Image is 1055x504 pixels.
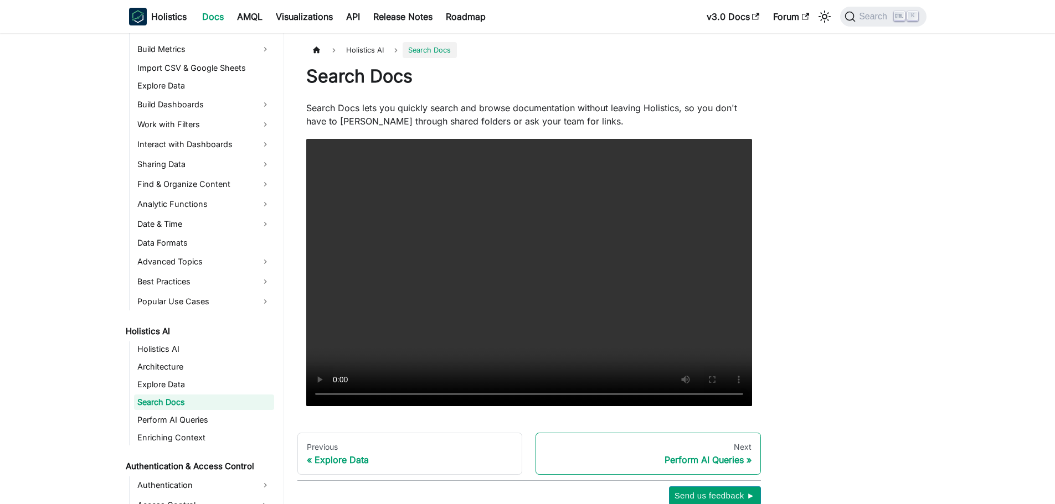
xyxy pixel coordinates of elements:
[545,442,752,452] div: Next
[856,12,894,22] span: Search
[134,359,274,375] a: Architecture
[134,253,274,271] a: Advanced Topics
[122,459,274,474] a: Authentication & Access Control
[134,394,274,410] a: Search Docs
[129,8,187,25] a: HolisticsHolistics
[339,8,367,25] a: API
[134,195,274,213] a: Analytic Functions
[675,489,755,503] span: Send us feedback ►
[134,60,274,76] a: Import CSV & Google Sheets
[766,8,816,25] a: Forum
[297,433,761,475] nav: Docs pages
[439,8,492,25] a: Roadmap
[134,412,274,428] a: Perform AI Queries
[134,476,274,494] a: Authentication
[134,293,274,310] a: Popular Use Cases
[306,42,327,58] a: Home page
[306,101,752,128] p: Search Docs lets you quickly search and browse documentation without leaving Holistics, so you do...
[134,341,274,357] a: Holistics AI
[700,8,766,25] a: v3.0 Docs
[230,8,269,25] a: AMQL
[134,377,274,392] a: Explore Data
[545,454,752,465] div: Perform AI Queries
[134,136,274,153] a: Interact with Dashboards
[306,65,752,87] h1: Search Docs
[195,8,230,25] a: Docs
[269,8,339,25] a: Visualizations
[307,442,513,452] div: Previous
[134,235,274,251] a: Data Formats
[367,8,439,25] a: Release Notes
[134,175,274,193] a: Find & Organize Content
[134,215,274,233] a: Date & Time
[134,273,274,290] a: Best Practices
[129,8,147,25] img: Holistics
[134,430,274,445] a: Enriching Context
[134,78,274,93] a: Explore Data
[134,96,274,113] a: Build Dashboards
[840,7,926,27] button: Search (Ctrl+K)
[403,42,456,58] span: Search Docs
[118,33,284,504] nav: Docs sidebar
[341,42,389,58] span: Holistics AI
[134,40,274,58] a: Build Metrics
[907,11,918,21] kbd: K
[306,42,752,58] nav: Breadcrumbs
[306,139,752,406] video: Your browser does not support embedding video, but you can .
[122,324,274,339] a: Holistics AI
[134,116,274,133] a: Work with Filters
[151,10,187,23] b: Holistics
[536,433,761,475] a: NextPerform AI Queries
[816,8,833,25] button: Switch between dark and light mode (currently light mode)
[307,454,513,465] div: Explore Data
[297,433,523,475] a: PreviousExplore Data
[134,155,274,173] a: Sharing Data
